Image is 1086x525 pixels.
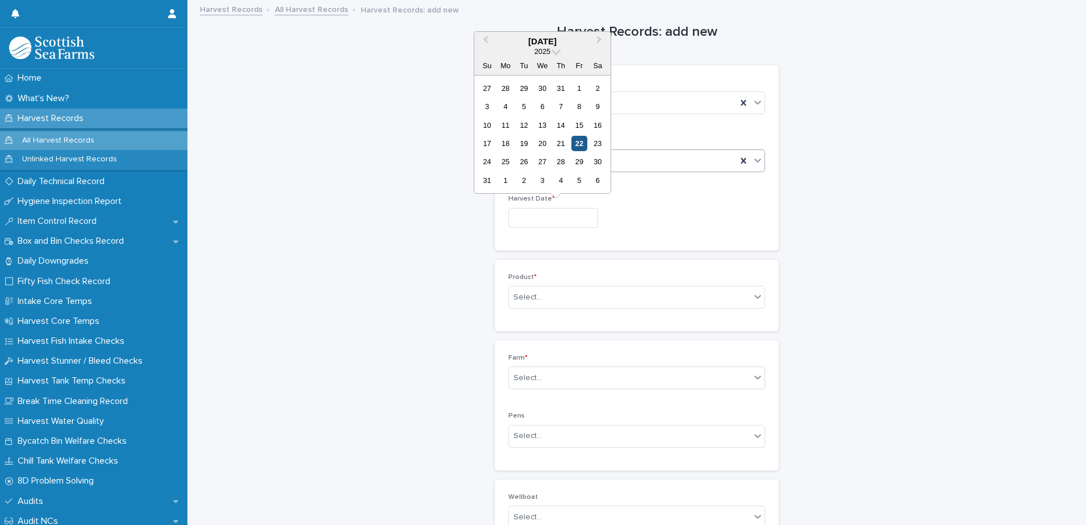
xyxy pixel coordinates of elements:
div: Choose Saturday, August 2nd, 2025 [590,81,605,96]
p: Harvest Records [13,113,93,124]
p: What's New? [13,93,78,104]
p: 8D Problem Solving [13,476,103,486]
span: Pens [508,413,525,419]
div: Th [553,58,569,73]
div: Su [479,58,495,73]
p: Fifty Fish Check Record [13,276,119,287]
div: Choose Sunday, August 24th, 2025 [479,154,495,169]
div: Choose Wednesday, August 6th, 2025 [534,99,550,114]
div: [DATE] [474,36,611,47]
p: Daily Downgrades [13,256,98,266]
div: Choose Tuesday, September 2nd, 2025 [516,173,532,188]
div: Select... [513,372,542,384]
div: Choose Sunday, August 3rd, 2025 [479,99,495,114]
p: Chill Tank Welfare Checks [13,456,127,466]
div: Choose Sunday, August 17th, 2025 [479,136,495,151]
div: Choose Tuesday, July 29th, 2025 [516,81,532,96]
div: Choose Thursday, August 21st, 2025 [553,136,569,151]
a: All Harvest Records [275,2,348,15]
div: Choose Thursday, August 7th, 2025 [553,99,569,114]
p: Intake Core Temps [13,296,101,307]
span: Wellboat [508,494,538,501]
div: We [534,58,550,73]
div: Choose Saturday, August 16th, 2025 [590,118,605,133]
p: Bycatch Bin Welfare Checks [13,436,136,447]
div: Choose Friday, September 5th, 2025 [571,173,587,188]
div: Choose Friday, August 15th, 2025 [571,118,587,133]
div: Choose Sunday, July 27th, 2025 [479,81,495,96]
p: Harvest Core Temps [13,316,108,327]
div: Choose Monday, August 11th, 2025 [498,118,513,133]
div: Choose Monday, August 25th, 2025 [498,154,513,169]
a: Harvest Records [200,2,262,15]
div: Choose Wednesday, August 20th, 2025 [534,136,550,151]
div: Choose Friday, August 8th, 2025 [571,99,587,114]
div: Select... [513,511,542,523]
div: Fr [571,58,587,73]
h1: Harvest Records: add new [495,24,779,40]
div: Choose Tuesday, August 19th, 2025 [516,136,532,151]
button: Next Month [591,33,609,51]
p: Audits [13,496,52,507]
div: Choose Wednesday, August 13th, 2025 [534,118,550,133]
div: Choose Monday, August 4th, 2025 [498,99,513,114]
div: Choose Saturday, August 30th, 2025 [590,154,605,169]
div: Choose Monday, July 28th, 2025 [498,81,513,96]
div: Choose Wednesday, September 3rd, 2025 [534,173,550,188]
p: Harvest Tank Temp Checks [13,376,135,386]
p: Harvest Stunner / Bleed Checks [13,356,152,366]
div: Tu [516,58,532,73]
div: Choose Tuesday, August 26th, 2025 [516,154,532,169]
div: Choose Saturday, August 23rd, 2025 [590,136,605,151]
div: Choose Tuesday, August 5th, 2025 [516,99,532,114]
div: Choose Saturday, August 9th, 2025 [590,99,605,114]
div: Choose Saturday, September 6th, 2025 [590,173,605,188]
p: Box and Bin Checks Record [13,236,133,247]
div: month 2025-08 [478,79,607,190]
div: Choose Thursday, August 14th, 2025 [553,118,569,133]
span: 2025 [534,47,550,56]
div: Choose Thursday, September 4th, 2025 [553,173,569,188]
div: Select... [513,291,542,303]
div: Choose Tuesday, August 12th, 2025 [516,118,532,133]
div: Choose Friday, August 1st, 2025 [571,81,587,96]
span: Product [508,274,537,281]
p: Harvest Water Quality [13,416,113,427]
button: Previous Month [475,33,494,51]
p: Harvest Records: add new [361,3,459,15]
div: Choose Monday, August 18th, 2025 [498,136,513,151]
div: Choose Wednesday, August 27th, 2025 [534,154,550,169]
img: mMrefqRFQpe26GRNOUkG [9,36,94,59]
div: Mo [498,58,513,73]
div: Choose Friday, August 22nd, 2025 [571,136,587,151]
div: Choose Friday, August 29th, 2025 [571,154,587,169]
div: Choose Sunday, August 10th, 2025 [479,118,495,133]
div: Choose Sunday, August 31st, 2025 [479,173,495,188]
div: Choose Wednesday, July 30th, 2025 [534,81,550,96]
p: Item Control Record [13,216,106,227]
div: Select... [513,430,542,442]
span: Farm [508,355,528,361]
div: Sa [590,58,605,73]
p: Hygiene Inspection Report [13,196,131,207]
div: Choose Thursday, August 28th, 2025 [553,154,569,169]
p: All Harvest Records [13,136,103,145]
p: Harvest Fish Intake Checks [13,336,133,347]
div: Choose Thursday, July 31st, 2025 [553,81,569,96]
div: Choose Monday, September 1st, 2025 [498,173,513,188]
p: Unlinked Harvest Records [13,155,126,164]
p: Home [13,73,51,84]
p: Daily Technical Record [13,176,114,187]
p: Break Time Cleaning Record [13,396,137,407]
